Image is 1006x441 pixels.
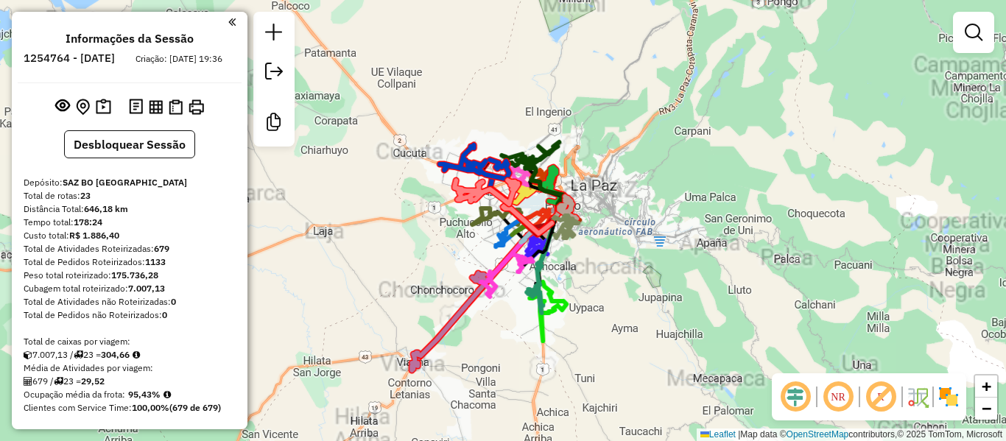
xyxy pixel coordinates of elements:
strong: (679 de 679) [169,402,221,413]
span: Ocultar NR [820,379,856,414]
div: Cubagem total roteirizado: [24,282,236,295]
img: Exibir/Ocultar setores [937,385,960,409]
div: Total de Atividades Roteirizadas: [24,242,236,255]
div: Total de caixas por viagem: [24,335,236,348]
h4: Rotas vários dias: [24,428,236,440]
span: | [738,429,740,440]
i: Meta Caixas/viagem: 206,60 Diferença: 98,06 [133,350,140,359]
strong: 679 [154,243,169,254]
strong: 23 [80,190,91,201]
strong: 0 [107,427,113,440]
i: Total de rotas [54,377,63,386]
div: Total de rotas: [24,189,236,202]
strong: 646,18 km [84,203,128,214]
strong: 304,66 [101,349,130,360]
a: Zoom out [975,398,997,420]
a: Leaflet [700,429,736,440]
h6: 1254764 - [DATE] [24,52,115,65]
strong: 7.007,13 [128,283,165,294]
strong: R$ 1.886,40 [69,230,119,241]
div: Map data © contributors,© 2025 TomTom, Microsoft [697,428,1006,441]
span: + [982,377,991,395]
button: Desbloquear Sessão [64,130,195,158]
button: Visualizar Romaneio [166,96,186,118]
span: Ocultar deslocamento [778,379,813,414]
span: Clientes com Service Time: [24,402,132,413]
button: Visualizar relatório de Roteirização [146,96,166,116]
div: 7.007,13 / 23 = [24,348,236,361]
a: Exibir filtros [959,18,988,47]
strong: 0 [162,309,167,320]
button: Exibir sessão original [52,95,73,119]
i: Total de rotas [74,350,83,359]
strong: 29,52 [81,375,105,387]
div: Tempo total: [24,216,236,229]
div: Total de Atividades não Roteirizadas: [24,295,236,308]
a: Exportar sessão [259,57,289,90]
strong: 175.736,28 [111,269,158,281]
button: Logs desbloquear sessão [126,96,146,119]
div: Total de Pedidos não Roteirizados: [24,308,236,322]
button: Painel de Sugestão [93,96,114,119]
div: Média de Atividades por viagem: [24,361,236,375]
strong: SAZ BO [GEOGRAPHIC_DATA] [63,177,187,188]
div: Total de Pedidos Roteirizados: [24,255,236,269]
a: Nova sessão e pesquisa [259,18,289,51]
button: Imprimir Rotas [186,96,207,118]
strong: 95,43% [128,389,161,400]
i: Cubagem total roteirizado [24,350,32,359]
div: 679 / 23 = [24,375,236,388]
a: Criar modelo [259,107,289,141]
button: Centralizar mapa no depósito ou ponto de apoio [73,96,93,119]
a: Zoom in [975,375,997,398]
h4: Informações da Sessão [66,32,194,46]
span: Ocupação média da frota: [24,389,125,400]
a: OpenStreetMap [787,429,849,440]
div: Custo total: [24,229,236,242]
span: − [982,399,991,417]
strong: 1133 [145,256,166,267]
strong: 0 [171,296,176,307]
div: Criação: [DATE] 19:36 [130,52,228,66]
strong: 178:24 [74,216,102,227]
div: Peso total roteirizado: [24,269,236,282]
span: Exibir rótulo [863,379,898,414]
strong: 100,00% [132,402,169,413]
em: Média calculada utilizando a maior ocupação (%Peso ou %Cubagem) de cada rota da sessão. Rotas cro... [163,390,171,399]
img: Fluxo de ruas [906,385,929,409]
div: Distância Total: [24,202,236,216]
i: Total de Atividades [24,377,32,386]
a: Clique aqui para minimizar o painel [228,13,236,30]
div: Depósito: [24,176,236,189]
